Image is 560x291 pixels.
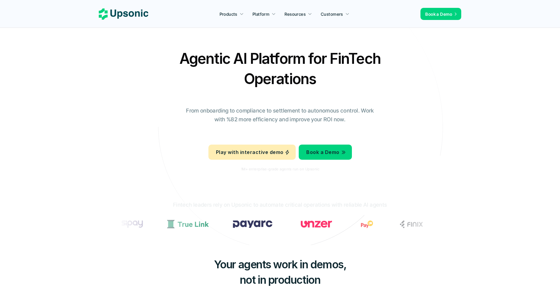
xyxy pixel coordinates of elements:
p: From onboarding to compliance to settlement to autonomous control. Work with %82 more efficiency ... [182,106,378,124]
p: 1M+ enterprise-grade agents run on Upsonic [241,167,319,171]
p: Products [220,11,237,17]
span: Your agents work in demos, [214,258,346,271]
a: Book a Demo [299,145,352,160]
a: Play with interactive demo [208,145,296,160]
p: Fintech leaders rely on Upsonic to automate critical operations with reliable AI agents [173,201,387,210]
a: Products [216,8,247,19]
p: Platform [253,11,269,17]
p: Customers [321,11,343,17]
a: Book a Demo [420,8,461,20]
span: not in production [240,273,320,286]
p: Resources [285,11,306,17]
p: Play with interactive demo [216,148,283,157]
p: Book a Demo [425,11,452,17]
p: Book a Demo [306,148,339,157]
h2: Agentic AI Platform for FinTech Operations [174,48,386,89]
